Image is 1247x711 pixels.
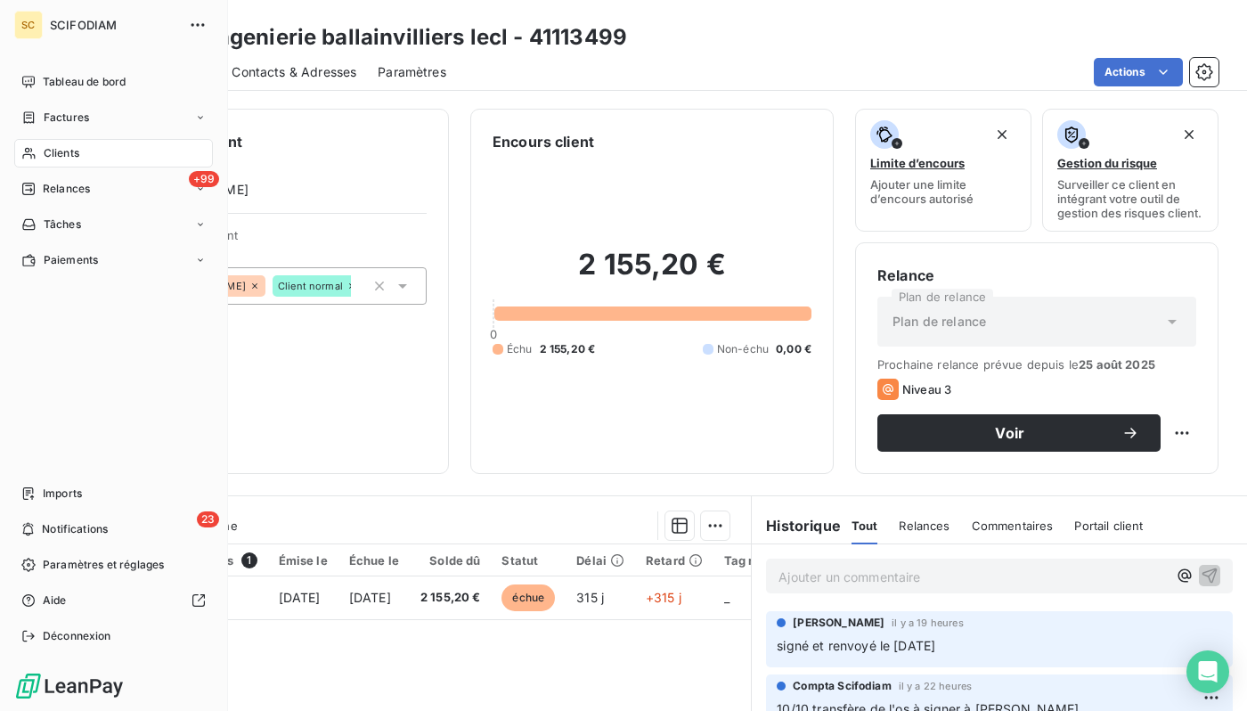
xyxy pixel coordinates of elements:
div: Open Intercom Messenger [1186,650,1229,693]
span: il y a 19 heures [892,617,963,628]
span: Contacts & Adresses [232,63,356,81]
span: 2 155,20 € [420,589,481,607]
a: Aide [14,586,213,615]
span: 0,00 € [776,341,811,357]
span: Relances [43,181,90,197]
h3: M&h ingenierie ballainvilliers lecl - 41113499 [157,21,627,53]
span: Notifications [42,521,108,537]
img: Logo LeanPay [14,672,125,700]
span: +315 j [646,590,681,605]
span: Tâches [44,217,81,233]
span: Niveau 3 [902,382,951,396]
span: 23 [197,511,219,527]
div: Retard [646,553,703,568]
span: Échu [507,341,533,357]
span: Non-échu [717,341,769,357]
div: SC [14,11,43,39]
button: Actions [1094,58,1183,86]
span: Propriétés Client [143,228,427,253]
span: Déconnexion [43,628,111,644]
div: Échue le [349,553,399,568]
span: Limite d’encours [870,156,965,170]
span: Prochaine relance prévue depuis le [877,357,1196,372]
span: [DATE] [279,590,321,605]
span: Factures [44,110,89,126]
span: Paramètres [378,63,446,81]
span: échue [501,584,555,611]
span: Compta Scifodiam [793,678,891,694]
span: _ [724,590,729,605]
div: Solde dû [420,553,481,568]
span: Paramètres et réglages [43,557,164,573]
span: Gestion du risque [1057,156,1157,170]
button: Voir [877,414,1161,452]
span: Client normal [278,281,343,291]
span: Clients [44,145,79,161]
span: Plan de relance [892,313,986,331]
span: 315 j [576,590,604,605]
span: il y a 22 heures [899,681,972,691]
span: Portail client [1074,519,1143,533]
span: Tableau de bord [43,74,126,90]
h6: Historique [752,515,841,536]
span: Imports [43,486,82,502]
span: 25 août 2025 [1079,357,1155,372]
div: Tag relance [724,553,815,568]
span: 0 [490,327,497,341]
span: Aide [43,592,67,609]
span: 2 155,20 € [540,341,596,357]
input: Ajouter une valeur [351,278,365,294]
h6: Relance [877,265,1196,286]
span: Ajouter une limite d’encours autorisé [870,177,1016,206]
button: Limite d’encoursAjouter une limite d’encours autorisé [855,109,1031,232]
span: Relances [899,519,950,533]
div: Statut [501,553,555,568]
span: Voir [899,426,1121,440]
h6: Encours client [493,131,594,152]
span: [PERSON_NAME] [793,615,884,631]
span: +99 [189,171,219,187]
span: signé et renvoyé le [DATE] [777,638,935,653]
div: Délai [576,553,624,568]
span: Commentaires [972,519,1054,533]
span: 1 [241,552,257,568]
span: [DATE] [349,590,391,605]
span: Paiements [44,252,98,268]
span: Surveiller ce client en intégrant votre outil de gestion des risques client. [1057,177,1203,220]
h2: 2 155,20 € [493,247,811,300]
h6: Informations client [108,131,427,152]
div: Émise le [279,553,328,568]
span: Tout [852,519,878,533]
button: Gestion du risqueSurveiller ce client en intégrant votre outil de gestion des risques client. [1042,109,1218,232]
span: SCIFODIAM [50,18,178,32]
